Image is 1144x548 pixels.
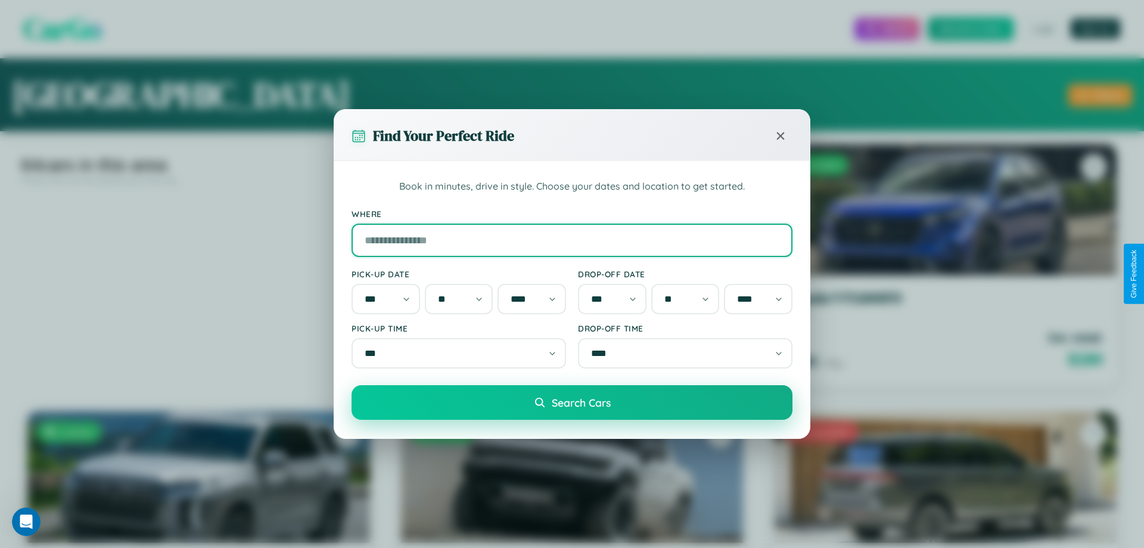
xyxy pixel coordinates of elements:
label: Pick-up Time [352,323,566,333]
p: Book in minutes, drive in style. Choose your dates and location to get started. [352,179,792,194]
button: Search Cars [352,385,792,420]
h3: Find Your Perfect Ride [373,126,514,145]
label: Drop-off Date [578,269,792,279]
span: Search Cars [552,396,611,409]
label: Where [352,209,792,219]
label: Pick-up Date [352,269,566,279]
label: Drop-off Time [578,323,792,333]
